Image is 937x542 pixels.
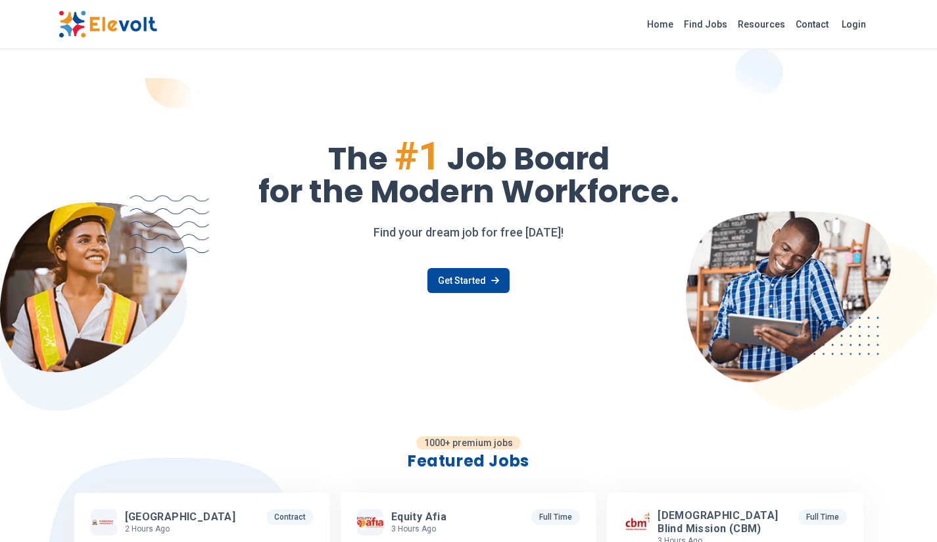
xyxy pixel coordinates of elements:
[679,14,733,35] a: Find Jobs
[125,510,236,524] span: [GEOGRAPHIC_DATA]
[834,11,874,37] a: Login
[733,14,790,35] a: Resources
[59,137,879,208] h1: The Job Board for the Modern Workforce.
[266,509,314,525] p: Contract
[91,520,117,525] img: Kabarak University
[798,509,847,525] p: Full Time
[531,509,580,525] p: Full Time
[74,451,863,472] h2: Featured Jobs
[395,133,441,179] span: #1
[59,223,879,242] p: Find your dream job for free [DATE]!
[623,509,650,535] img: Christian Blind Mission (CBM)
[416,436,521,449] p: 1000+ premium jobs
[357,517,383,528] img: Equity Afia
[427,268,510,293] a: Get Started
[658,509,787,535] span: [DEMOGRAPHIC_DATA] Blind Mission (CBM)
[125,524,241,534] p: 2 hours ago
[790,14,834,35] a: Contact
[391,510,446,524] span: Equity Afia
[391,524,452,534] p: 3 hours ago
[642,14,679,35] a: Home
[59,11,157,38] img: Elevolt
